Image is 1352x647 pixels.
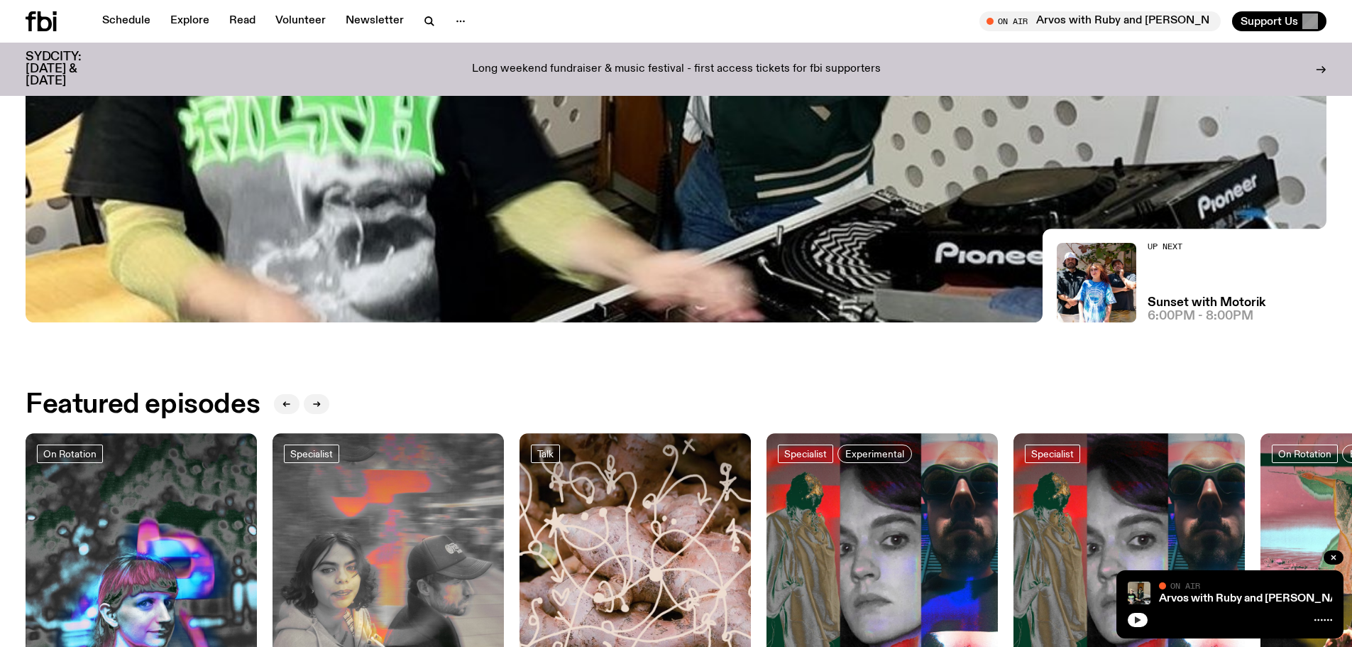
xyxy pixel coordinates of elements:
[1057,243,1136,322] img: Andrew, Reenie, and Pat stand in a row, smiling at the camera, in dappled light with a vine leafe...
[290,449,333,460] span: Specialist
[162,11,218,31] a: Explore
[337,11,412,31] a: Newsletter
[1148,243,1265,251] h2: Up Next
[845,449,904,460] span: Experimental
[267,11,334,31] a: Volunteer
[1272,445,1338,463] a: On Rotation
[1148,297,1265,309] a: Sunset with Motorik
[37,445,103,463] a: On Rotation
[837,445,912,463] a: Experimental
[1170,581,1200,590] span: On Air
[778,445,833,463] a: Specialist
[1241,15,1298,28] span: Support Us
[284,445,339,463] a: Specialist
[1148,310,1253,322] span: 6:00pm - 8:00pm
[784,449,827,460] span: Specialist
[221,11,264,31] a: Read
[1025,445,1080,463] a: Specialist
[1031,449,1074,460] span: Specialist
[979,11,1221,31] button: On AirArvos with Ruby and [PERSON_NAME]
[26,51,116,87] h3: SYDCITY: [DATE] & [DATE]
[26,392,260,418] h2: Featured episodes
[531,445,560,463] a: Talk
[1128,582,1150,604] img: Ruby wears a Collarbones t shirt and pretends to play the DJ decks, Al sings into a pringles can....
[43,449,97,460] span: On Rotation
[1278,449,1331,460] span: On Rotation
[94,11,159,31] a: Schedule
[1232,11,1326,31] button: Support Us
[537,449,554,460] span: Talk
[472,63,881,76] p: Long weekend fundraiser & music festival - first access tickets for fbi supporters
